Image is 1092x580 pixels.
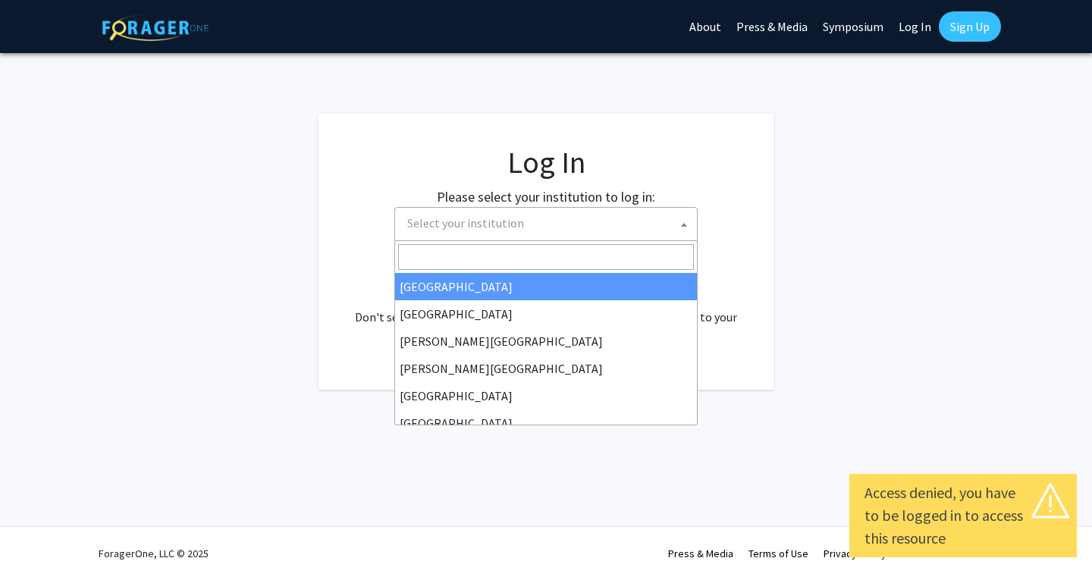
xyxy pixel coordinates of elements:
[437,187,655,207] label: Please select your institution to log in:
[11,512,64,569] iframe: Chat
[395,409,697,437] li: [GEOGRAPHIC_DATA]
[395,300,697,328] li: [GEOGRAPHIC_DATA]
[395,328,697,355] li: [PERSON_NAME][GEOGRAPHIC_DATA]
[349,271,743,344] div: No account? . Don't see your institution? about bringing ForagerOne to your institution.
[824,547,886,560] a: Privacy Policy
[99,527,209,580] div: ForagerOne, LLC © 2025
[398,244,694,270] input: Search
[748,547,808,560] a: Terms of Use
[864,481,1062,550] div: Access denied, you have to be logged in to access this resource
[407,215,524,230] span: Select your institution
[401,208,697,239] span: Select your institution
[394,207,698,241] span: Select your institution
[395,273,697,300] li: [GEOGRAPHIC_DATA]
[939,11,1001,42] a: Sign Up
[349,144,743,180] h1: Log In
[395,382,697,409] li: [GEOGRAPHIC_DATA]
[395,355,697,382] li: [PERSON_NAME][GEOGRAPHIC_DATA]
[668,547,733,560] a: Press & Media
[102,14,209,41] img: ForagerOne Logo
